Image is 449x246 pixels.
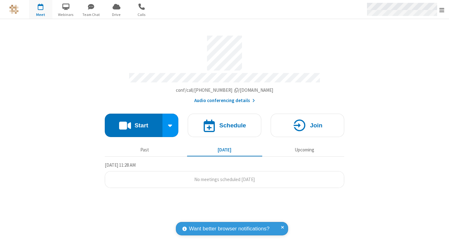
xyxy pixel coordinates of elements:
button: [DATE] [187,144,262,156]
span: Team Chat [80,12,103,17]
span: Copy my meeting room link [176,87,273,93]
button: Schedule [188,114,261,137]
button: Past [107,144,182,156]
section: Today's Meetings [105,161,344,188]
h4: Start [134,122,148,128]
span: Meet [29,12,52,17]
span: Webinars [54,12,78,17]
span: [DATE] 11:28 AM [105,162,136,168]
span: No meetings scheduled [DATE] [194,176,255,182]
button: Audio conferencing details [194,97,255,104]
button: Copy my meeting room linkCopy my meeting room link [176,87,273,94]
span: Drive [105,12,128,17]
span: Want better browser notifications? [189,225,269,233]
button: Upcoming [267,144,342,156]
h4: Schedule [219,122,246,128]
iframe: Chat [433,230,444,242]
h4: Join [310,122,322,128]
div: Start conference options [162,114,179,137]
section: Account details [105,31,344,104]
button: Join [271,114,344,137]
img: QA Selenium DO NOT DELETE OR CHANGE [9,5,19,14]
button: Start [105,114,162,137]
span: Calls [130,12,153,17]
